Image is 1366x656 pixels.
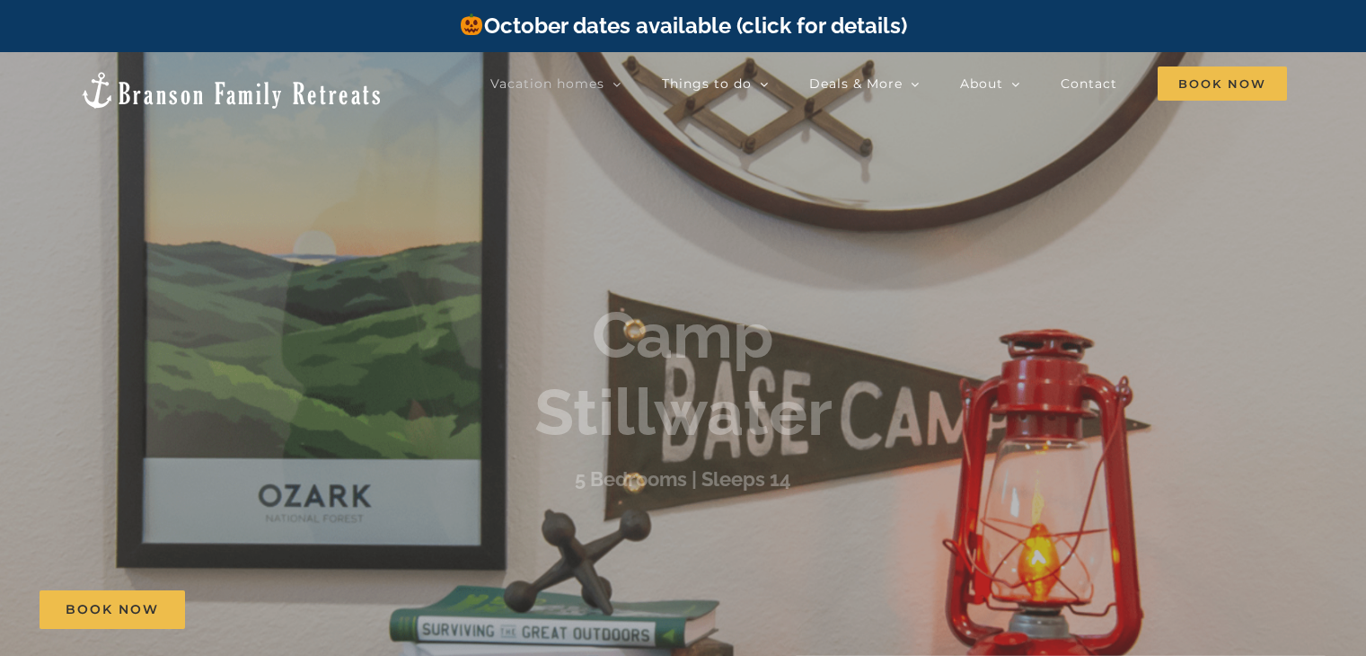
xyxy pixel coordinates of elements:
a: October dates available (click for details) [459,13,906,39]
a: Vacation homes [490,66,621,102]
nav: Main Menu [490,66,1287,102]
a: About [960,66,1020,102]
h3: 5 Bedrooms | Sleeps 14 [575,467,791,491]
a: Book Now [40,590,185,629]
span: About [960,77,1003,90]
span: Vacation homes [490,77,604,90]
span: Book Now [66,602,159,617]
a: Contact [1061,66,1117,102]
span: Contact [1061,77,1117,90]
span: Things to do [662,77,752,90]
b: Camp Stillwater [534,297,833,450]
a: Things to do [662,66,769,102]
span: Book Now [1158,66,1287,101]
img: 🎃 [461,13,482,35]
span: Deals & More [809,77,903,90]
img: Branson Family Retreats Logo [79,70,383,111]
a: Deals & More [809,66,920,102]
